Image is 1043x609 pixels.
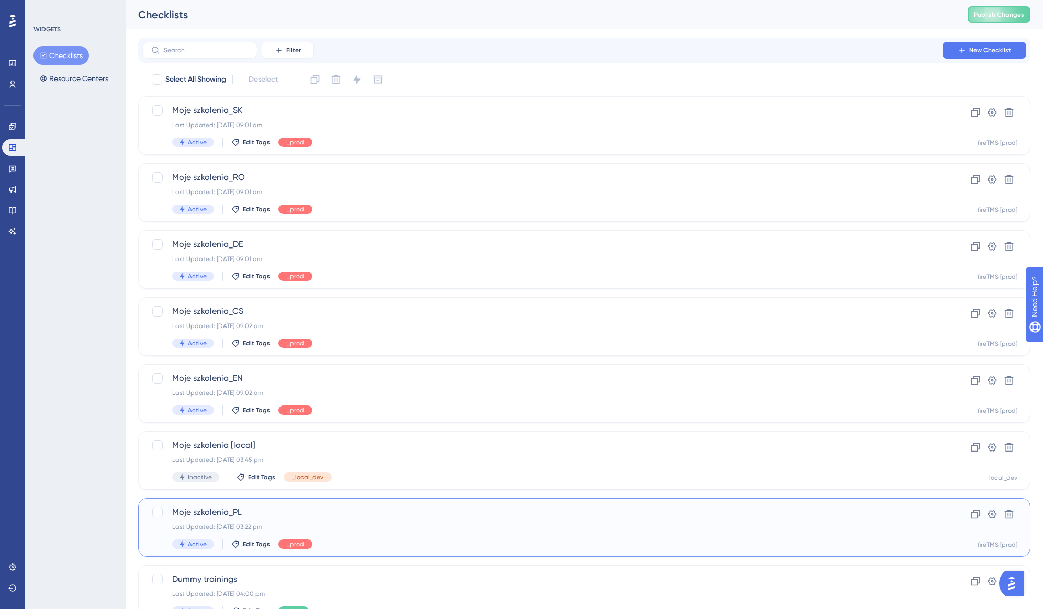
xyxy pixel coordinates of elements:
span: Need Help? [25,3,65,15]
span: Edit Tags [243,138,270,146]
div: Last Updated: [DATE] 03:22 pm [172,523,913,531]
span: _prod [287,138,304,146]
div: fireTMS [prod] [978,139,1017,147]
span: Edit Tags [243,406,270,414]
span: Edit Tags [243,272,270,280]
button: Resource Centers [33,69,115,88]
div: fireTMS [prod] [978,206,1017,214]
span: Moje szkolenia_RO [172,171,913,184]
span: Select All Showing [165,73,226,86]
span: Deselect [249,73,278,86]
div: Last Updated: [DATE] 03:45 pm [172,456,913,464]
span: Dummy trainings [172,573,913,585]
button: Filter [262,42,314,59]
div: fireTMS [prod] [978,540,1017,549]
span: _prod [287,339,304,347]
span: New Checklist [969,46,1011,54]
button: Edit Tags [231,272,270,280]
button: Checklists [33,46,89,65]
span: Publish Changes [974,10,1024,19]
div: Last Updated: [DATE] 09:01 am [172,255,913,263]
button: Edit Tags [237,473,275,481]
span: _prod [287,205,304,213]
span: Edit Tags [243,540,270,548]
span: Active [188,540,207,548]
div: Checklists [138,7,941,22]
button: New Checklist [943,42,1026,59]
input: Search [164,47,249,54]
span: Moje szkolenia_SK [172,104,913,117]
div: Last Updated: [DATE] 09:02 am [172,389,913,397]
button: Edit Tags [231,205,270,213]
span: Active [188,406,207,414]
span: Moje szkolenia_PL [172,506,913,518]
span: Filter [286,46,301,54]
button: Edit Tags [231,339,270,347]
div: WIDGETS [33,25,61,33]
div: local_dev [989,473,1017,482]
button: Edit Tags [231,138,270,146]
span: Active [188,272,207,280]
span: _prod [287,406,304,414]
span: Edit Tags [243,205,270,213]
span: Moje szkolenia_CS [172,305,913,318]
div: fireTMS [prod] [978,340,1017,348]
button: Publish Changes [968,6,1030,23]
span: Edit Tags [243,339,270,347]
div: Last Updated: [DATE] 09:01 am [172,188,913,196]
span: _prod [287,540,304,548]
span: Moje szkolenia_EN [172,372,913,385]
button: Deselect [239,70,287,89]
span: Moje szkolenia [local] [172,439,913,452]
div: fireTMS [prod] [978,273,1017,281]
span: Active [188,205,207,213]
span: Edit Tags [248,473,275,481]
div: fireTMS [prod] [978,407,1017,415]
span: Moje szkolenia_DE [172,238,913,251]
button: Edit Tags [231,406,270,414]
iframe: UserGuiding AI Assistant Launcher [999,568,1030,599]
div: Last Updated: [DATE] 09:02 am [172,322,913,330]
span: _prod [287,272,304,280]
span: Active [188,138,207,146]
div: Last Updated: [DATE] 09:01 am [172,121,913,129]
span: Inactive [188,473,212,481]
span: _local_dev [292,473,323,481]
span: Active [188,339,207,347]
div: Last Updated: [DATE] 04:00 pm [172,590,913,598]
button: Edit Tags [231,540,270,548]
